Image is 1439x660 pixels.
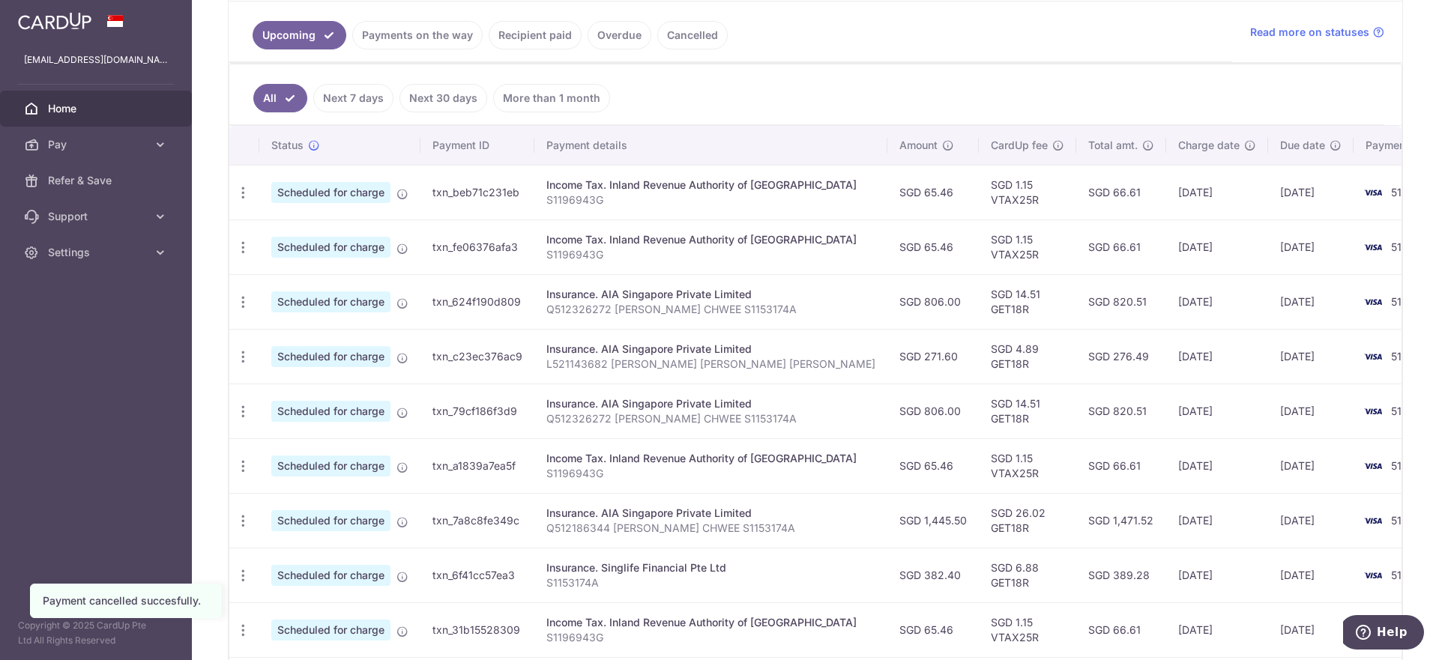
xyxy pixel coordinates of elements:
span: Read more on statuses [1250,25,1369,40]
td: SGD 1.15 VTAX25R [979,438,1076,493]
p: S1153174A [546,575,875,590]
td: SGD 14.51 GET18R [979,274,1076,329]
td: [DATE] [1268,165,1354,220]
td: SGD 276.49 [1076,329,1166,384]
td: SGD 6.88 GET18R [979,548,1076,602]
span: 5111 [1391,569,1411,581]
td: SGD 4.89 GET18R [979,329,1076,384]
a: Next 7 days [313,84,393,112]
span: Amount [899,138,938,153]
span: Home [48,101,147,116]
td: SGD 271.60 [887,329,979,384]
img: Bank Card [1358,348,1388,366]
span: CardUp fee [991,138,1048,153]
td: [DATE] [1166,329,1268,384]
div: Insurance. AIA Singapore Private Limited [546,506,875,521]
p: Q512186344 [PERSON_NAME] CHWEE S1153174A [546,521,875,536]
td: SGD 389.28 [1076,548,1166,602]
img: Bank Card [1358,512,1388,530]
td: [DATE] [1268,493,1354,548]
a: All [253,84,307,112]
span: 5111 [1391,459,1411,472]
p: S1196943G [546,630,875,645]
td: txn_79cf186f3d9 [420,384,534,438]
td: SGD 820.51 [1076,274,1166,329]
span: Scheduled for charge [271,565,390,586]
td: [DATE] [1268,602,1354,657]
span: Scheduled for charge [271,455,390,476]
td: SGD 65.46 [887,220,979,274]
span: 5111 [1391,350,1411,363]
span: 5111 [1391,240,1411,253]
span: Refer & Save [48,173,147,188]
td: SGD 382.40 [887,548,979,602]
p: Q512326272 [PERSON_NAME] CHWEE S1153174A [546,302,875,317]
td: [DATE] [1166,220,1268,274]
a: Payments on the way [352,21,483,49]
th: Payment details [534,126,887,165]
span: Scheduled for charge [271,182,390,203]
span: Pay [48,137,147,152]
span: Scheduled for charge [271,401,390,422]
img: Bank Card [1358,402,1388,420]
a: More than 1 month [493,84,610,112]
span: Charge date [1178,138,1240,153]
a: Overdue [588,21,651,49]
a: Upcoming [253,21,346,49]
a: Read more on statuses [1250,25,1384,40]
div: Income Tax. Inland Revenue Authority of [GEOGRAPHIC_DATA] [546,178,875,193]
td: txn_a1839a7ea5f [420,438,534,493]
span: Status [271,138,304,153]
td: [DATE] [1268,329,1354,384]
td: SGD 65.46 [887,602,979,657]
td: SGD 66.61 [1076,602,1166,657]
td: [DATE] [1268,548,1354,602]
span: Settings [48,245,147,260]
div: Insurance. AIA Singapore Private Limited [546,342,875,357]
a: Next 30 days [399,84,487,112]
td: SGD 66.61 [1076,220,1166,274]
img: CardUp [18,12,91,30]
img: Bank Card [1358,566,1388,584]
td: SGD 806.00 [887,274,979,329]
div: Income Tax. Inland Revenue Authority of [GEOGRAPHIC_DATA] [546,451,875,466]
td: [DATE] [1268,274,1354,329]
td: SGD 65.46 [887,165,979,220]
td: SGD 820.51 [1076,384,1166,438]
td: [DATE] [1268,384,1354,438]
span: Total amt. [1088,138,1138,153]
div: Insurance. AIA Singapore Private Limited [546,287,875,302]
p: [EMAIL_ADDRESS][DOMAIN_NAME] [24,52,168,67]
img: Bank Card [1358,184,1388,202]
td: SGD 65.46 [887,438,979,493]
a: Recipient paid [489,21,582,49]
td: [DATE] [1166,384,1268,438]
td: [DATE] [1268,438,1354,493]
td: [DATE] [1166,602,1268,657]
td: SGD 66.61 [1076,438,1166,493]
span: Scheduled for charge [271,620,390,641]
span: 5111 [1391,405,1411,417]
td: txn_31b15528309 [420,602,534,657]
td: SGD 1,445.50 [887,493,979,548]
span: Due date [1280,138,1325,153]
span: Support [48,209,147,224]
iframe: Opens a widget where you can find more information [1343,615,1424,653]
div: Insurance. AIA Singapore Private Limited [546,396,875,411]
td: [DATE] [1166,548,1268,602]
p: L521143682 [PERSON_NAME] [PERSON_NAME] [PERSON_NAME] [546,357,875,372]
a: Cancelled [657,21,728,49]
p: S1196943G [546,247,875,262]
p: S1196943G [546,466,875,481]
span: 5111 [1391,295,1411,308]
span: Scheduled for charge [271,291,390,312]
td: txn_c23ec376ac9 [420,329,534,384]
p: S1196943G [546,193,875,208]
td: SGD 26.02 GET18R [979,493,1076,548]
img: Bank Card [1358,457,1388,475]
td: [DATE] [1166,274,1268,329]
div: Income Tax. Inland Revenue Authority of [GEOGRAPHIC_DATA] [546,615,875,630]
td: [DATE] [1166,493,1268,548]
td: SGD 14.51 GET18R [979,384,1076,438]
